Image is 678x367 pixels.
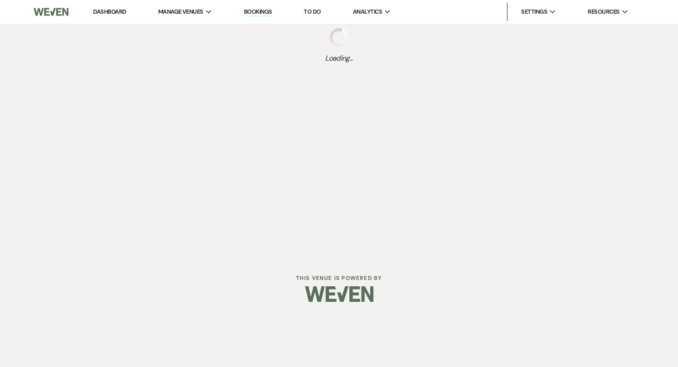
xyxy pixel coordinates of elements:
img: Weven Logo [305,278,373,310]
a: Bookings [244,8,272,16]
img: loading spinner [330,28,348,47]
span: Resources [588,7,619,16]
a: To Do [304,8,321,16]
span: Manage Venues [158,7,203,16]
span: Loading... [325,53,353,64]
img: Weven Logo [34,2,68,21]
span: Settings [521,7,547,16]
span: Analytics [353,7,382,16]
a: Dashboard [93,8,126,16]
